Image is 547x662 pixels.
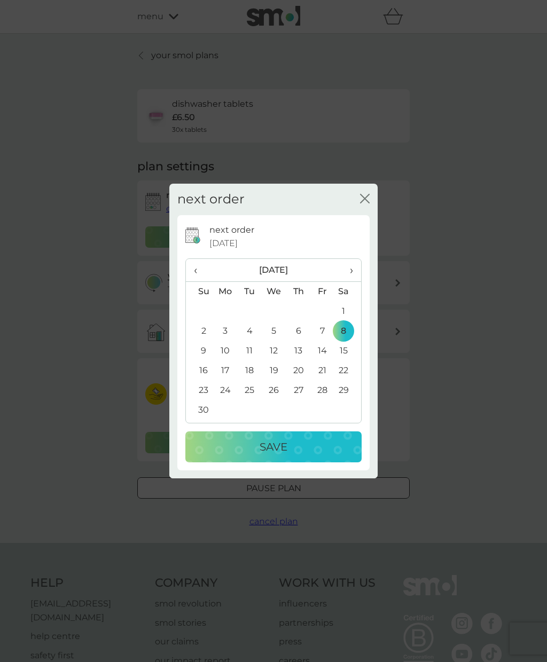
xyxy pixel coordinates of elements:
td: 22 [334,361,361,381]
td: 1 [334,302,361,321]
td: 14 [310,341,334,361]
td: 25 [238,381,262,400]
th: We [262,281,286,302]
td: 8 [334,321,361,341]
th: Fr [310,281,334,302]
span: › [342,259,353,281]
td: 9 [186,341,213,361]
td: 27 [286,381,310,400]
td: 29 [334,381,361,400]
td: 19 [262,361,286,381]
h2: next order [177,192,245,207]
th: Mo [213,281,238,302]
td: 10 [213,341,238,361]
p: next order [209,223,254,237]
td: 24 [213,381,238,400]
td: 3 [213,321,238,341]
td: 13 [286,341,310,361]
th: [DATE] [213,259,334,282]
span: [DATE] [209,237,238,250]
th: Th [286,281,310,302]
td: 12 [262,341,286,361]
button: close [360,194,370,205]
th: Sa [334,281,361,302]
td: 5 [262,321,286,341]
td: 20 [286,361,310,381]
p: Save [260,438,287,455]
td: 6 [286,321,310,341]
button: Save [185,431,362,462]
td: 18 [238,361,262,381]
td: 30 [186,400,213,420]
td: 7 [310,321,334,341]
td: 2 [186,321,213,341]
th: Su [186,281,213,302]
td: 11 [238,341,262,361]
td: 4 [238,321,262,341]
td: 23 [186,381,213,400]
td: 17 [213,361,238,381]
td: 15 [334,341,361,361]
td: 28 [310,381,334,400]
td: 26 [262,381,286,400]
span: ‹ [194,259,205,281]
td: 16 [186,361,213,381]
td: 21 [310,361,334,381]
th: Tu [238,281,262,302]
